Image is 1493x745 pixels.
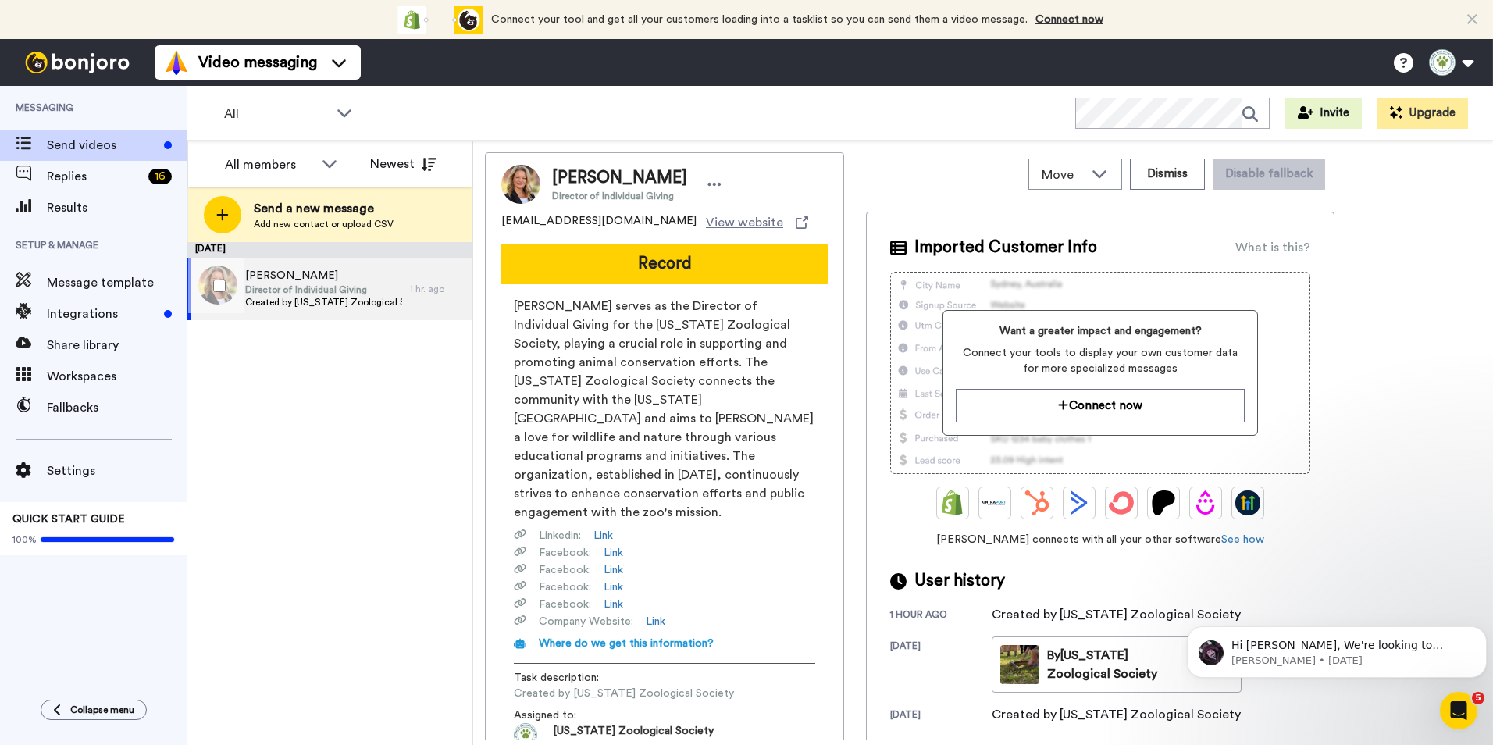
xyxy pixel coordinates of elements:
a: Connect now [1035,14,1103,25]
img: Ontraport [982,490,1007,515]
div: 1 hour ago [890,608,992,624]
span: Facebook : [539,562,591,578]
span: Imported Customer Info [914,236,1097,259]
span: Connect your tool and get all your customers loading into a tasklist so you can send them a video... [491,14,1028,25]
span: Company Website : [539,614,633,629]
span: View website [706,213,783,232]
a: Link [604,597,623,612]
div: All members [225,155,314,174]
span: Share library [47,336,187,355]
button: Dismiss [1130,159,1205,190]
span: Created by [US_STATE] Zoological Society [245,296,402,308]
span: Message template [47,273,187,292]
button: Record [501,244,828,284]
span: Replies [47,167,142,186]
span: Facebook : [539,545,591,561]
div: animation [397,6,483,34]
span: Send videos [47,136,158,155]
span: User history [914,569,1005,593]
iframe: Intercom notifications message [1181,594,1493,703]
span: Send a new message [254,199,394,218]
span: [PERSON_NAME] [245,268,402,283]
div: [DATE] [890,640,992,693]
span: [EMAIL_ADDRESS][DOMAIN_NAME] [501,213,697,232]
div: 1 hr. ago [410,283,465,295]
span: Add new contact or upload CSV [254,218,394,230]
span: Workspaces [47,367,187,386]
div: By [US_STATE] Zoological Society [1047,646,1188,683]
span: Results [47,198,187,217]
button: Disable fallback [1213,159,1325,190]
img: vm-color.svg [164,50,189,75]
span: [PERSON_NAME] [552,166,687,190]
span: All [224,105,329,123]
span: Task description : [514,670,623,686]
div: What is this? [1235,238,1310,257]
span: Facebook : [539,597,591,612]
a: Link [646,614,665,629]
span: [PERSON_NAME] connects with all your other software [890,532,1310,547]
button: Newest [358,148,448,180]
span: Want a greater impact and engagement? [956,323,1244,339]
span: Collapse menu [70,704,134,716]
a: Link [604,562,623,578]
span: Connect your tools to display your own customer data for more specialized messages [956,345,1244,376]
span: 5 [1472,692,1484,704]
button: Invite [1285,98,1362,129]
iframe: Intercom live chat [1440,692,1477,729]
span: Linkedin : [539,528,581,544]
img: Shopify [940,490,965,515]
span: 100% [12,533,37,546]
a: View website [706,213,808,232]
a: Link [593,528,613,544]
a: Link [604,579,623,595]
button: Collapse menu [41,700,147,720]
span: [PERSON_NAME] serves as the Director of Individual Giving for the [US_STATE] Zoological Society, ... [514,297,815,522]
span: Fallbacks [47,398,187,417]
span: Video messaging [198,52,317,73]
span: Director of Individual Giving [552,190,687,202]
span: Facebook : [539,579,591,595]
img: ActiveCampaign [1067,490,1092,515]
span: Assigned to: [514,708,623,723]
img: GoHighLevel [1235,490,1260,515]
div: 16 [148,169,172,184]
img: bj-logo-header-white.svg [19,52,136,73]
div: Created by [US_STATE] Zoological Society [992,705,1241,724]
img: Patreon [1151,490,1176,515]
img: Hubspot [1024,490,1049,515]
span: Settings [47,462,187,480]
span: Where do we get this information? [539,638,714,649]
span: Director of Individual Giving [245,283,402,296]
span: Integrations [47,305,158,323]
span: Created by [US_STATE] Zoological Society [514,686,734,701]
div: [DATE] [187,242,472,258]
img: Image of Kristi Leonard [501,165,540,204]
span: QUICK START GUIDE [12,514,125,525]
div: [DATE] [890,708,992,724]
div: Created by [US_STATE] Zoological Society [992,605,1241,624]
a: By[US_STATE] Zoological Society[DATE] [992,636,1242,693]
img: ConvertKit [1109,490,1134,515]
a: Link [604,545,623,561]
span: Move [1042,166,1084,184]
button: Upgrade [1377,98,1468,129]
img: Drip [1193,490,1218,515]
a: See how [1221,534,1264,545]
button: Connect now [956,389,1244,422]
img: 8fc3fdcc-54ae-403f-8295-d7f121968211-thumb.jpg [1000,645,1039,684]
